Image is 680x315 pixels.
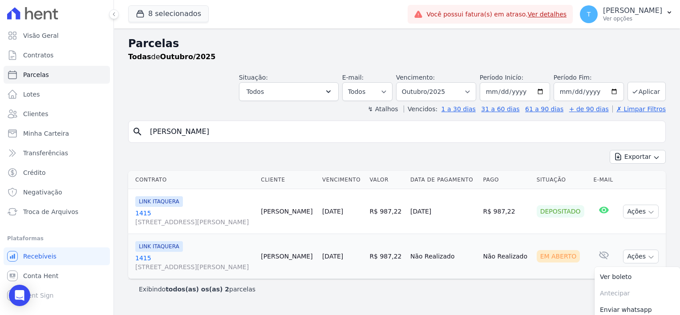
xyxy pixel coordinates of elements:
a: Lotes [4,85,110,103]
a: Visão Geral [4,27,110,44]
span: [STREET_ADDRESS][PERSON_NAME] [135,262,254,271]
label: Período Inicío: [480,74,523,81]
label: Período Fim: [554,73,624,82]
a: + de 90 dias [569,105,609,113]
td: R$ 987,22 [366,189,407,234]
p: Exibindo parcelas [139,285,255,294]
a: Minha Carteira [4,125,110,142]
a: 1415[STREET_ADDRESS][PERSON_NAME] [135,254,254,271]
th: Cliente [257,171,319,189]
th: Valor [366,171,407,189]
a: Parcelas [4,66,110,84]
button: Todos [239,82,339,101]
label: E-mail: [342,74,364,81]
span: LINK ITAQUERA [135,241,183,252]
a: Troca de Arquivos [4,203,110,221]
a: 61 a 90 dias [525,105,563,113]
label: ↯ Atalhos [368,105,398,113]
a: [DATE] [322,208,343,215]
td: Não Realizado [407,234,480,279]
p: [PERSON_NAME] [603,6,662,15]
span: Clientes [23,109,48,118]
a: Conta Hent [4,267,110,285]
a: 31 a 60 dias [481,105,519,113]
td: R$ 987,22 [366,234,407,279]
div: Depositado [537,205,584,218]
button: T [PERSON_NAME] Ver opções [573,2,680,27]
span: Crédito [23,168,46,177]
th: Vencimento [319,171,366,189]
th: E-mail [590,171,618,189]
th: Contrato [128,171,257,189]
td: [PERSON_NAME] [257,234,319,279]
a: [DATE] [322,253,343,260]
a: 1415[STREET_ADDRESS][PERSON_NAME] [135,209,254,226]
button: Exportar [610,150,666,164]
span: Todos [247,86,264,97]
a: Contratos [4,46,110,64]
p: Ver opções [603,15,662,22]
span: T [587,11,591,17]
span: LINK ITAQUERA [135,196,183,207]
h2: Parcelas [128,36,666,52]
span: [STREET_ADDRESS][PERSON_NAME] [135,218,254,226]
span: Conta Hent [23,271,58,280]
strong: Outubro/2025 [160,52,216,61]
th: Pago [480,171,533,189]
div: Plataformas [7,233,106,244]
a: Clientes [4,105,110,123]
button: Aplicar [627,82,666,101]
div: Em Aberto [537,250,580,262]
button: 8 selecionados [128,5,209,22]
a: 1 a 30 dias [441,105,476,113]
span: Lotes [23,90,40,99]
span: Você possui fatura(s) em atraso. [426,10,567,19]
span: Transferências [23,149,68,157]
label: Situação: [239,74,268,81]
a: Transferências [4,144,110,162]
span: Parcelas [23,70,49,79]
span: Recebíveis [23,252,57,261]
p: de [128,52,215,62]
a: Crédito [4,164,110,182]
input: Buscar por nome do lote ou do cliente [145,123,662,141]
a: Negativação [4,183,110,201]
td: Não Realizado [480,234,533,279]
td: R$ 987,22 [480,189,533,234]
a: Ver detalhes [528,11,567,18]
button: Ações [623,250,659,263]
label: Vencimento: [396,74,435,81]
a: Recebíveis [4,247,110,265]
strong: Todas [128,52,151,61]
th: Situação [533,171,590,189]
span: Minha Carteira [23,129,69,138]
td: [DATE] [407,189,480,234]
span: Visão Geral [23,31,59,40]
a: Ver boleto [595,269,680,285]
button: Ações [623,205,659,218]
label: Vencidos: [404,105,437,113]
th: Data de Pagamento [407,171,480,189]
a: ✗ Limpar Filtros [612,105,666,113]
span: Troca de Arquivos [23,207,78,216]
i: search [132,126,143,137]
div: Open Intercom Messenger [9,285,30,306]
span: Negativação [23,188,62,197]
span: Contratos [23,51,53,60]
td: [PERSON_NAME] [257,189,319,234]
b: todos(as) os(as) 2 [166,286,229,293]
